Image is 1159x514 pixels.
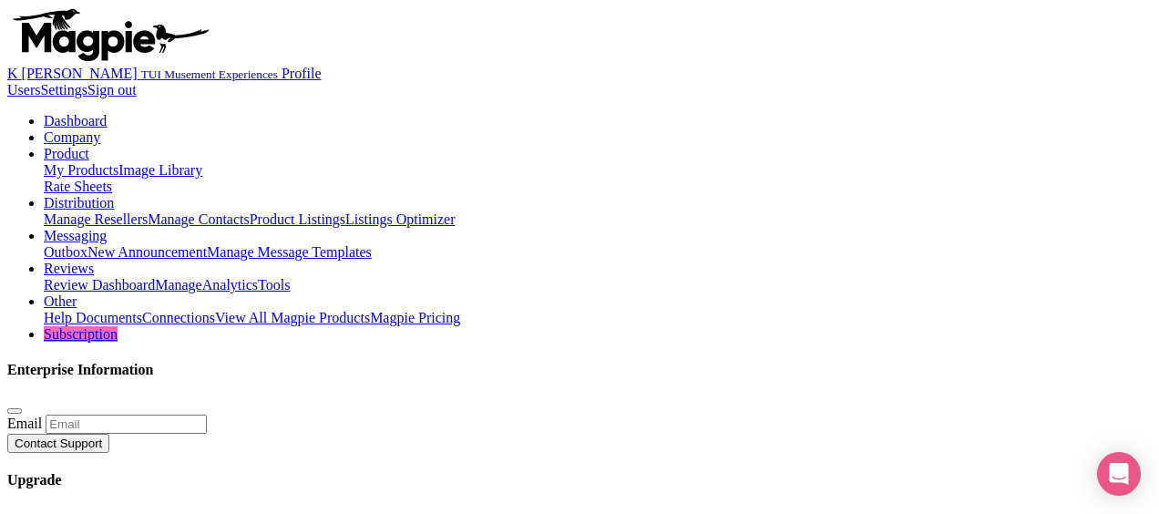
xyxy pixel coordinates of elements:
a: My Products [44,162,118,178]
a: Subscription [44,326,118,342]
a: Product [44,146,89,161]
a: Magpie Pricing [370,310,460,325]
h4: Upgrade [7,472,1146,488]
img: logo-ab69f6fb50320c5b225c76a69d11143b.png [7,7,212,62]
a: Analytics [202,277,258,293]
a: Image Library [118,162,202,178]
button: Close [7,408,22,414]
a: View All Magpie Products [215,310,370,325]
a: Distribution [44,195,114,211]
a: Other [44,293,77,309]
a: Sign out [87,82,137,98]
a: Manage Contacts [148,211,250,227]
a: Rate Sheets [44,179,112,194]
small: TUI Musement Experiences [141,67,278,81]
a: Outbox [44,244,87,260]
span: [PERSON_NAME] [22,66,138,81]
a: New Announcement [87,244,207,260]
a: Connections [142,310,215,325]
a: K [PERSON_NAME] TUI Musement Experiences [7,66,282,81]
a: Tools [258,277,290,293]
a: Manage [155,277,202,293]
a: Help Documents [44,310,142,325]
a: Profile [282,66,322,81]
span: K [7,66,18,81]
a: Settings [40,82,87,98]
div: Open Intercom Messenger [1097,452,1141,496]
a: Listings Optimizer [345,211,455,227]
a: Messaging [44,228,107,243]
label: Email [7,416,42,431]
a: Manage Message Templates [207,244,372,260]
input: Email [46,415,207,434]
a: Product Listings [250,211,345,227]
a: Reviews [44,261,94,276]
button: Contact Support [7,434,109,453]
a: Manage Resellers [44,211,148,227]
a: Dashboard [44,113,107,128]
a: Company [44,129,100,145]
a: Review Dashboard [44,277,155,293]
a: Users [7,82,40,98]
h4: Enterprise Information [7,362,1146,378]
